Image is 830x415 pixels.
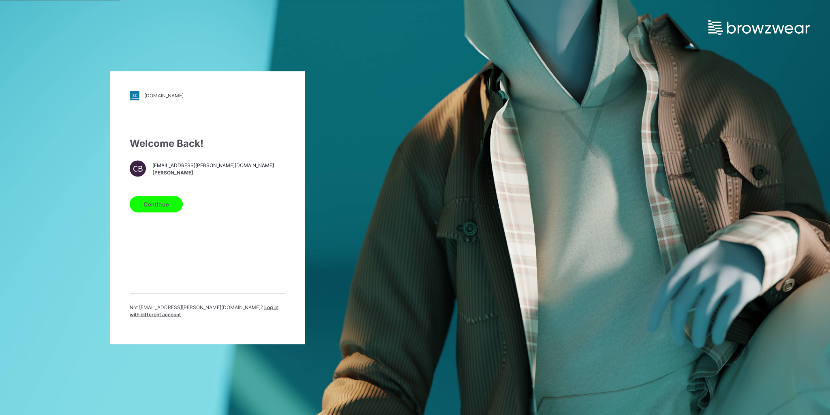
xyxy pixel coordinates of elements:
div: Welcome Back! [130,136,285,151]
div: CB [130,160,146,176]
span: [EMAIL_ADDRESS][PERSON_NAME][DOMAIN_NAME] [152,162,274,169]
span: [PERSON_NAME] [152,169,274,176]
p: Not [EMAIL_ADDRESS][PERSON_NAME][DOMAIN_NAME] ? [130,303,285,318]
img: stylezone-logo.562084cfcfab977791bfbf7441f1a819.svg [130,90,139,100]
button: Continue [130,196,183,212]
img: browzwear-logo.e42bd6dac1945053ebaf764b6aa21510.svg [708,20,810,35]
a: [DOMAIN_NAME] [130,90,285,100]
div: [DOMAIN_NAME] [144,92,184,99]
